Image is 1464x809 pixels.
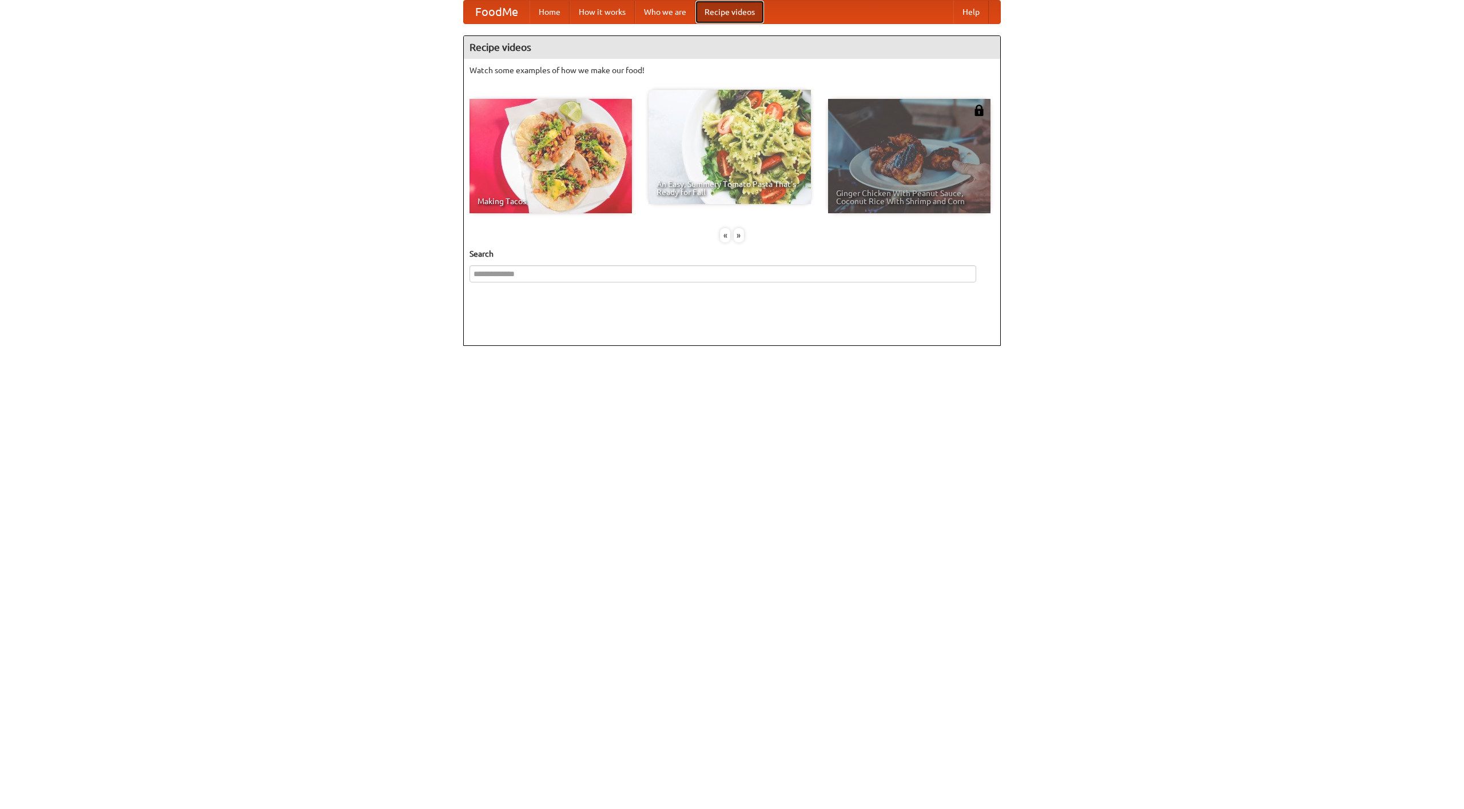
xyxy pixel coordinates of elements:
a: How it works [570,1,635,23]
div: » [734,228,744,242]
img: 483408.png [973,105,985,116]
div: « [720,228,730,242]
span: Making Tacos [478,197,624,205]
h4: Recipe videos [464,36,1000,59]
a: FoodMe [464,1,530,23]
p: Watch some examples of how we make our food! [470,65,994,76]
a: Who we are [635,1,695,23]
a: Making Tacos [470,99,632,213]
a: Help [953,1,989,23]
span: An Easy, Summery Tomato Pasta That's Ready for Fall [657,180,803,196]
a: An Easy, Summery Tomato Pasta That's Ready for Fall [649,90,811,204]
a: Home [530,1,570,23]
a: Recipe videos [695,1,764,23]
h5: Search [470,248,994,260]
